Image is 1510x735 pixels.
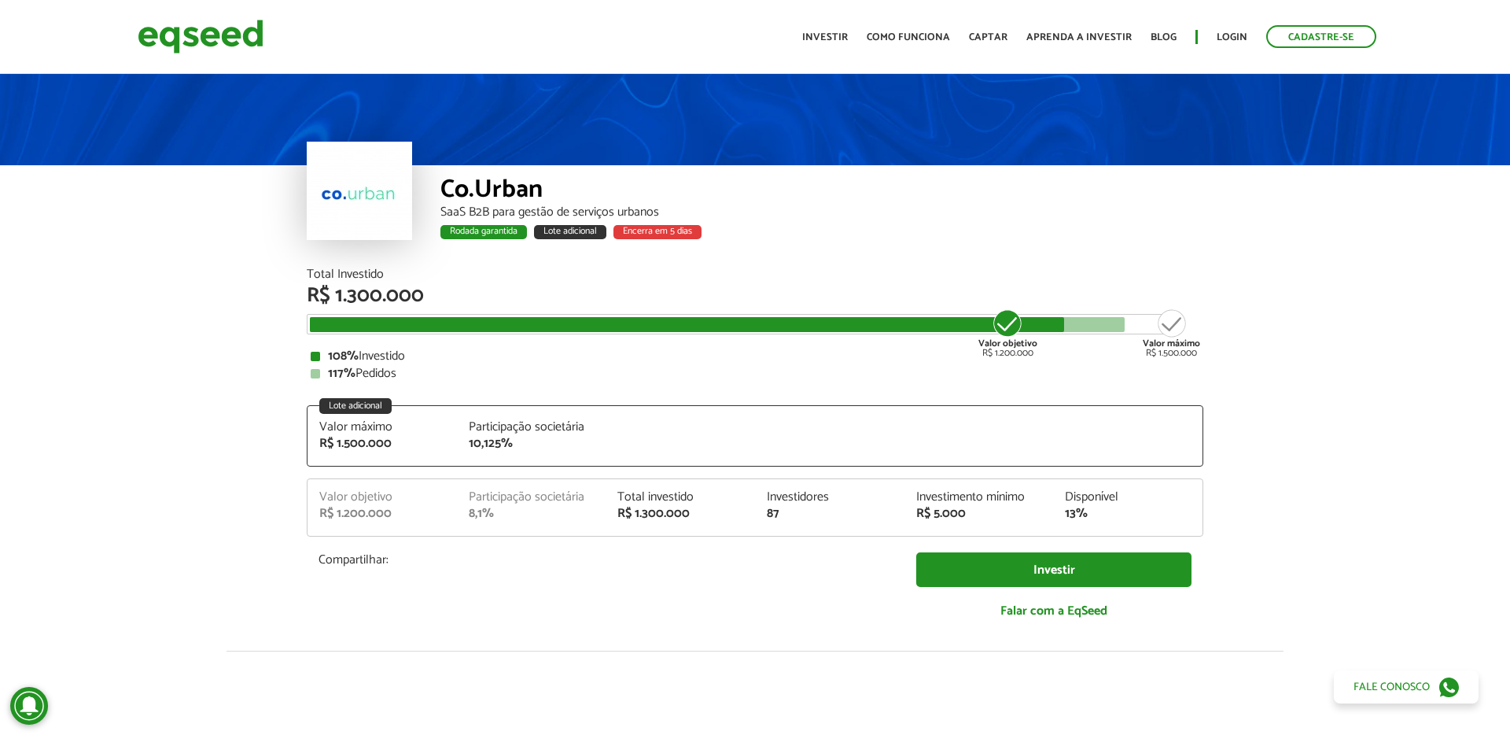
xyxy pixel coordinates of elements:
[440,225,527,239] div: Rodada garantida
[1266,25,1376,48] a: Cadastre-se
[969,32,1007,42] a: Captar
[1026,32,1132,42] a: Aprenda a investir
[469,438,595,450] div: 10,125%
[1217,32,1247,42] a: Login
[307,286,1203,306] div: R$ 1.300.000
[328,363,355,384] strong: 117%
[307,268,1203,281] div: Total Investido
[534,225,606,239] div: Lote adicional
[617,508,743,520] div: R$ 1.300.000
[1143,336,1200,351] strong: Valor máximo
[916,595,1191,627] a: Falar com a EqSeed
[469,491,595,504] div: Participação societária
[613,225,702,239] div: Encerra em 5 dias
[767,508,893,520] div: 87
[978,308,1037,358] div: R$ 1.200.000
[311,367,1199,380] div: Pedidos
[319,398,392,414] div: Lote adicional
[469,508,595,520] div: 8,1%
[138,16,263,57] img: EqSeed
[802,32,848,42] a: Investir
[1334,670,1479,704] a: Fale conosco
[617,491,743,504] div: Total investido
[1065,491,1191,504] div: Disponível
[440,206,1203,219] div: SaaS B2B para gestão de serviços urbanos
[469,421,595,434] div: Participação societária
[916,552,1191,588] a: Investir
[1143,308,1200,358] div: R$ 1.500.000
[319,421,445,434] div: Valor máximo
[319,491,445,504] div: Valor objetivo
[867,32,950,42] a: Como funciona
[916,508,1042,520] div: R$ 5.000
[319,438,445,450] div: R$ 1.500.000
[1151,32,1177,42] a: Blog
[767,491,893,504] div: Investidores
[311,350,1199,363] div: Investido
[1065,508,1191,520] div: 13%
[440,177,1203,206] div: Co.Urban
[319,552,893,567] p: Compartilhar:
[328,345,359,367] strong: 108%
[978,336,1037,351] strong: Valor objetivo
[916,491,1042,504] div: Investimento mínimo
[319,508,445,520] div: R$ 1.200.000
